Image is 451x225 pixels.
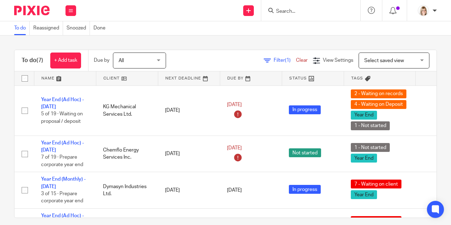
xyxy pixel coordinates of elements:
[93,21,109,35] a: Done
[351,180,401,188] span: 7 - Waiting on client
[96,172,158,209] td: Dymasyn Industries Ltd.
[94,57,109,64] p: Due by
[227,146,242,150] span: [DATE]
[364,58,404,63] span: Select saved view
[275,9,339,15] input: Search
[227,188,242,193] span: [DATE]
[289,185,321,194] span: In progress
[351,111,377,120] span: Year End
[50,53,81,68] a: + Add task
[41,97,84,109] a: Year End (Ad Hoc) - [DATE]
[351,76,363,80] span: Tags
[274,58,296,63] span: Filter
[14,21,30,35] a: To do
[41,155,83,167] span: 7 of 19 · Prepare corporate year end
[119,58,124,63] span: All
[227,102,242,107] span: [DATE]
[33,21,63,35] a: Reassigned
[67,21,90,35] a: Snoozed
[41,112,83,124] span: 5 of 19 · Waiting on proposal / deposit
[36,57,43,63] span: (7)
[351,100,406,109] span: 4 - Waiting on Deposit
[351,154,377,163] span: Year End
[158,86,220,136] td: [DATE]
[289,148,321,157] span: Not started
[323,58,353,63] span: View Settings
[96,136,158,172] td: Chemflo Energy Services Inc.
[351,143,390,152] span: 1 - Not started
[41,177,86,189] a: Year End (Monthly) - [DATE]
[351,121,390,130] span: 1 - Not started
[351,190,377,199] span: Year End
[289,105,321,114] span: In progress
[351,216,401,225] span: 7 - Waiting on client
[41,141,84,153] a: Year End (Ad Hoc) - [DATE]
[418,5,429,16] img: Tayler%20Headshot%20Compressed%20Resized%202.jpg
[14,6,50,15] img: Pixie
[158,172,220,209] td: [DATE]
[158,136,220,172] td: [DATE]
[22,57,43,64] h1: To do
[285,58,291,63] span: (1)
[96,86,158,136] td: KG Mechanical Services Ltd.
[296,58,308,63] a: Clear
[351,89,406,98] span: 2 - Waiting on records
[41,191,83,204] span: 3 of 15 · Prepare corporate year end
